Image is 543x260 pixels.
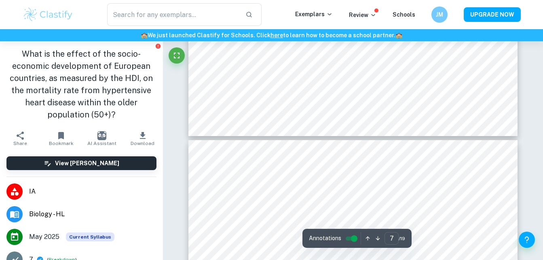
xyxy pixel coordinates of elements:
h6: View [PERSON_NAME] [55,159,119,168]
span: Biology - HL [29,209,156,219]
span: Current Syllabus [66,232,114,241]
button: AI Assistant [81,127,122,150]
button: View [PERSON_NAME] [6,156,156,170]
span: / 19 [399,235,405,242]
span: Annotations [309,234,341,243]
button: Bookmark [41,127,82,150]
button: Download [122,127,163,150]
button: Report issue [155,43,161,49]
button: Help and Feedback [519,232,535,248]
span: Download [131,141,154,146]
h6: We just launched Clastify for Schools. Click to learn how to become a school partner. [2,31,541,40]
button: Fullscreen [169,47,185,64]
a: Schools [393,11,415,18]
p: Review [349,11,376,19]
button: UPGRADE NOW [464,7,521,22]
img: Clastify logo [23,6,74,23]
input: Search for any exemplars... [107,3,239,26]
span: Share [13,141,27,146]
span: 🏫 [141,32,148,38]
h6: JM [435,10,444,19]
img: AI Assistant [97,131,106,140]
button: JM [431,6,448,23]
span: 🏫 [395,32,402,38]
span: May 2025 [29,232,59,242]
div: This exemplar is based on the current syllabus. Feel free to refer to it for inspiration/ideas wh... [66,232,114,241]
h1: What is the effect of the socio-economic development of European countries, as measured by the HD... [6,48,156,121]
span: AI Assistant [87,141,116,146]
a: here [270,32,283,38]
span: IA [29,187,156,196]
span: Bookmark [49,141,74,146]
p: Exemplars [295,10,333,19]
